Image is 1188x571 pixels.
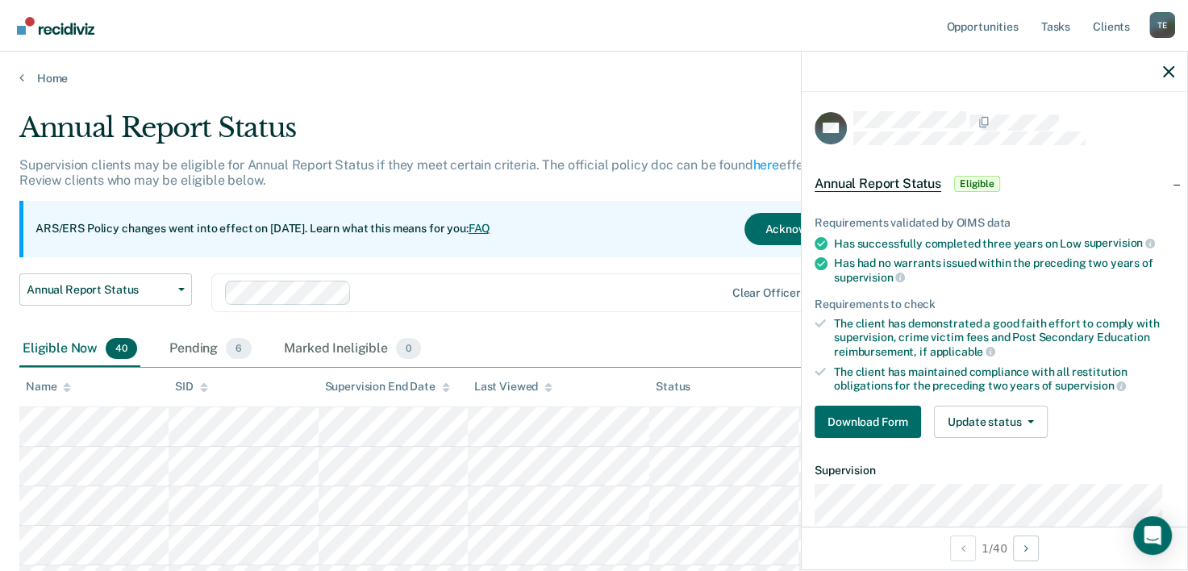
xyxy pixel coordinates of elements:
button: Update status [934,406,1048,438]
span: Annual Report Status [815,176,941,192]
div: Eligible Now [19,331,140,367]
span: Eligible [954,176,1000,192]
span: 40 [106,338,137,359]
span: Annual Report Status [27,283,172,297]
div: Annual Report Status [19,111,911,157]
div: The client has demonstrated a good faith effort to comply with supervision, crime victim fees and... [834,317,1174,358]
div: Status [656,380,690,394]
span: supervision [834,271,905,284]
div: Has successfully completed three years on Low [834,236,1174,251]
span: 6 [226,338,252,359]
img: Recidiviz [17,17,94,35]
button: Profile dropdown button [1149,12,1175,38]
p: ARS/ERS Policy changes went into effect on [DATE]. Learn what this means for you: [35,221,490,237]
div: T E [1149,12,1175,38]
button: Next Opportunity [1013,536,1039,561]
div: Supervision End Date [325,380,450,394]
div: Clear officers [732,286,807,300]
a: Home [19,71,1169,85]
p: Supervision clients may be eligible for Annual Report Status if they meet certain criteria. The o... [19,157,877,188]
a: FAQ [469,222,491,235]
div: Has had no warrants issued within the preceding two years of [834,256,1174,284]
dt: Supervision [815,464,1174,477]
div: Requirements to check [815,298,1174,311]
div: The client has maintained compliance with all restitution obligations for the preceding two years of [834,365,1174,393]
button: Previous Opportunity [950,536,976,561]
div: Pending [166,331,255,367]
div: Last Viewed [474,380,552,394]
span: applicable [930,345,995,358]
span: supervision [1084,236,1155,249]
div: Marked Ineligible [281,331,424,367]
span: 0 [396,338,421,359]
div: Name [26,380,71,394]
span: supervision [1055,379,1126,392]
div: 1 / 40 [802,527,1187,569]
div: Open Intercom Messenger [1133,516,1172,555]
div: SID [175,380,208,394]
div: Requirements validated by OIMS data [815,216,1174,230]
div: Annual Report StatusEligible [802,158,1187,210]
a: here [753,157,779,173]
button: Acknowledge & Close [744,213,898,245]
a: Navigate to form link [815,406,927,438]
button: Download Form [815,406,921,438]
